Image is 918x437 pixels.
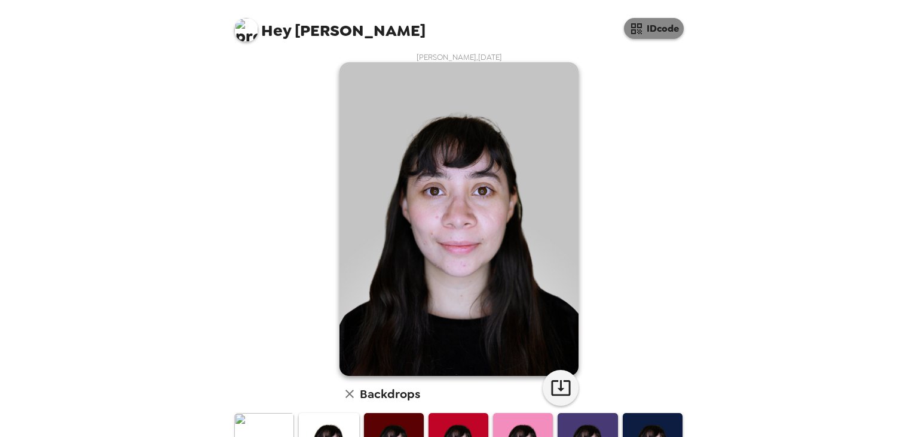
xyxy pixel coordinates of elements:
[261,20,291,41] span: Hey
[624,18,684,39] button: IDcode
[234,12,426,39] span: [PERSON_NAME]
[234,18,258,42] img: profile pic
[339,62,579,376] img: user
[360,384,420,403] h6: Backdrops
[417,52,502,62] span: [PERSON_NAME] , [DATE]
